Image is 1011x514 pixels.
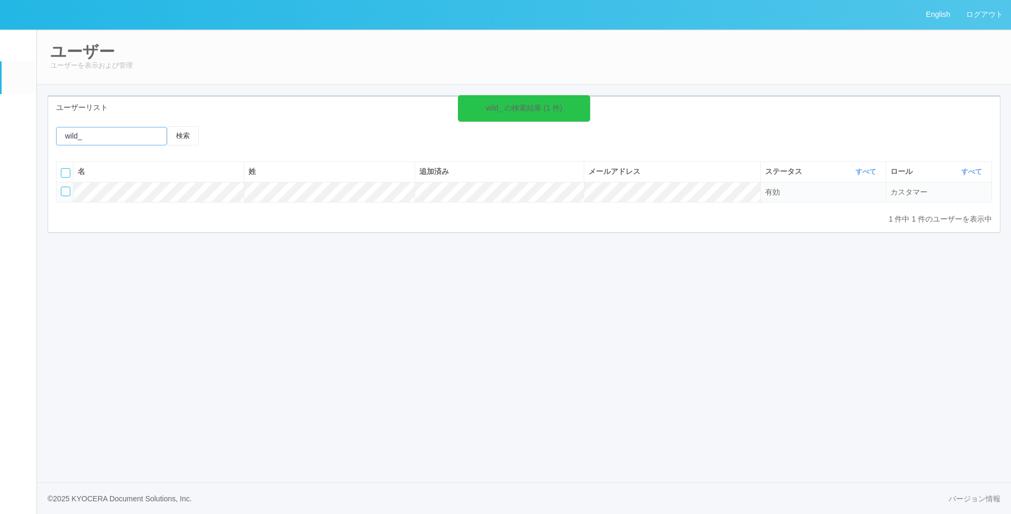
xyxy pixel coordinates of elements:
span: ステータス [765,166,805,177]
a: パッケージ [2,131,36,163]
button: すべて [959,167,987,177]
p: 1 件中 1 件のユーザーを表示中 [889,214,992,225]
span: 追加済み [419,167,449,176]
a: すべて [856,168,879,176]
div: wild_ の検索結果 (1 件) [486,103,563,114]
div: カスタマー [890,187,987,198]
a: メンテナンス通知 [2,164,36,196]
p: ユーザーを表示および管理 [50,60,998,71]
a: クライアントリンク [2,196,36,228]
span: 姓 [249,167,256,176]
a: アラート設定 [2,228,36,261]
a: ターミナル [2,94,36,131]
button: すべて [853,167,881,177]
button: 検索 [167,126,199,145]
div: 有効 [765,187,881,198]
h2: ユーザー [50,43,998,60]
span: ロール [890,166,915,177]
a: コンテンツプリント [2,261,36,293]
a: すべて [961,168,985,176]
a: ユーザー [2,61,36,94]
span: 名 [78,167,85,176]
span: © 2025 KYOCERA Document Solutions, Inc. [48,494,192,503]
div: メールアドレス [589,166,756,177]
div: ユーザーリスト [48,97,1000,118]
a: イベントログ [2,29,36,61]
a: バージョン情報 [949,493,1000,504]
a: ドキュメントを管理 [2,293,36,326]
span: パスワードをリセット [238,126,256,144]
